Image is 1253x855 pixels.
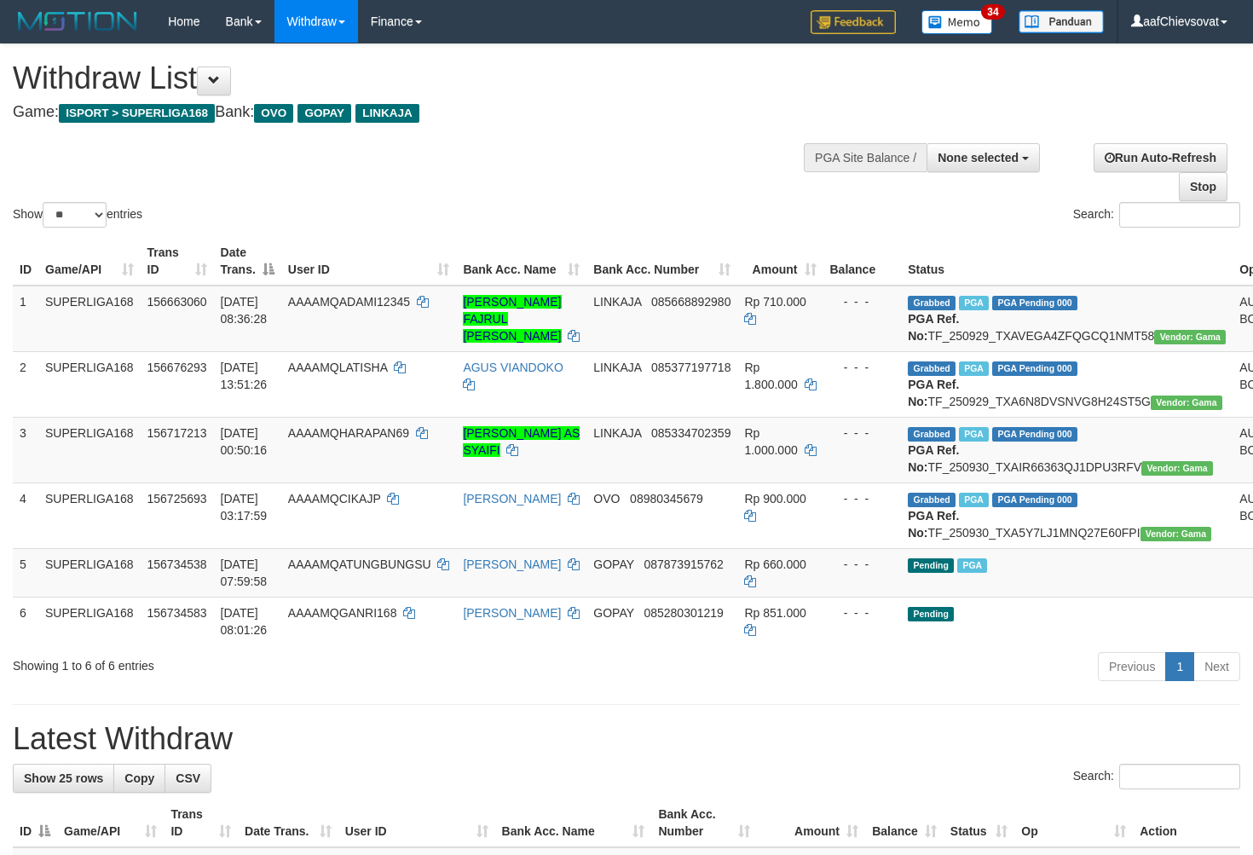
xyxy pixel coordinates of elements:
[13,799,57,847] th: ID: activate to sort column descending
[221,606,268,637] span: [DATE] 08:01:26
[13,202,142,228] label: Show entries
[586,237,737,286] th: Bank Acc. Number: activate to sort column ascending
[1098,652,1166,681] a: Previous
[221,557,268,588] span: [DATE] 07:59:58
[744,295,805,309] span: Rp 710.000
[992,296,1077,310] span: PGA Pending
[141,237,214,286] th: Trans ID: activate to sort column ascending
[908,378,959,408] b: PGA Ref. No:
[147,492,207,505] span: 156725693
[38,417,141,482] td: SUPERLIGA168
[43,202,107,228] select: Showentries
[1165,652,1194,681] a: 1
[288,606,397,620] span: AAAAMQGANRI168
[13,482,38,548] td: 4
[1014,799,1133,847] th: Op: activate to sort column ascending
[651,426,730,440] span: Copy 085334702359 to clipboard
[147,557,207,571] span: 156734538
[901,482,1233,548] td: TF_250930_TXA5Y7LJ1MNQ27E60FPI
[927,143,1040,172] button: None selected
[901,351,1233,417] td: TF_250929_TXA6N8DVSNVG8H24ST5G
[1179,172,1227,201] a: Stop
[901,286,1233,352] td: TF_250929_TXAVEGA4ZFQGCQ1NMT58
[1154,330,1226,344] span: Vendor URL: https://trx31.1velocity.biz
[38,237,141,286] th: Game/API: activate to sort column ascending
[830,293,895,310] div: - - -
[593,426,641,440] span: LINKAJA
[1019,10,1104,33] img: panduan.png
[644,606,723,620] span: Copy 085280301219 to clipboard
[744,492,805,505] span: Rp 900.000
[13,722,1240,756] h1: Latest Withdraw
[830,556,895,573] div: - - -
[456,237,586,286] th: Bank Acc. Name: activate to sort column ascending
[981,4,1004,20] span: 34
[463,295,561,343] a: [PERSON_NAME] FAJRUL [PERSON_NAME]
[938,151,1019,165] span: None selected
[992,427,1077,442] span: PGA Pending
[744,606,805,620] span: Rp 851.000
[147,361,207,374] span: 156676293
[221,295,268,326] span: [DATE] 08:36:28
[908,427,956,442] span: Grabbed
[830,604,895,621] div: - - -
[13,286,38,352] td: 1
[288,295,410,309] span: AAAAMQADAMI12345
[288,361,387,374] span: AAAAMQLATISHA
[959,427,989,442] span: Marked by aafnonsreyleab
[908,296,956,310] span: Grabbed
[908,361,956,376] span: Grabbed
[113,764,165,793] a: Copy
[288,426,409,440] span: AAAAMQHARAPAN69
[908,607,954,621] span: Pending
[495,799,652,847] th: Bank Acc. Name: activate to sort column ascending
[644,557,723,571] span: Copy 087873915762 to clipboard
[1141,461,1213,476] span: Vendor URL: https://trx31.1velocity.biz
[221,492,268,523] span: [DATE] 03:17:59
[13,764,114,793] a: Show 25 rows
[288,492,381,505] span: AAAAMQCIKAJP
[630,492,703,505] span: Copy 08980345679 to clipboard
[13,548,38,597] td: 5
[651,361,730,374] span: Copy 085377197718 to clipboard
[13,237,38,286] th: ID
[281,237,457,286] th: User ID: activate to sort column ascending
[13,650,510,674] div: Showing 1 to 6 of 6 entries
[463,426,580,457] a: [PERSON_NAME] AS SYAIFI
[214,237,281,286] th: Date Trans.: activate to sort column descending
[147,606,207,620] span: 156734583
[992,361,1077,376] span: PGA Pending
[1094,143,1227,172] a: Run Auto-Refresh
[463,361,563,374] a: AGUS VIANDOKO
[757,799,865,847] th: Amount: activate to sort column ascending
[651,799,757,847] th: Bank Acc. Number: activate to sort column ascending
[737,237,823,286] th: Amount: activate to sort column ascending
[38,597,141,645] td: SUPERLIGA168
[13,351,38,417] td: 2
[830,359,895,376] div: - - -
[13,597,38,645] td: 6
[957,558,987,573] span: Marked by aafnonsreyleab
[908,312,959,343] b: PGA Ref. No:
[593,557,633,571] span: GOPAY
[593,295,641,309] span: LINKAJA
[593,492,620,505] span: OVO
[744,557,805,571] span: Rp 660.000
[1140,527,1212,541] span: Vendor URL: https://trx31.1velocity.biz
[744,426,797,457] span: Rp 1.000.000
[147,295,207,309] span: 156663060
[338,799,495,847] th: User ID: activate to sort column ascending
[651,295,730,309] span: Copy 085668892980 to clipboard
[463,557,561,571] a: [PERSON_NAME]
[1151,396,1222,410] span: Vendor URL: https://trx31.1velocity.biz
[59,104,215,123] span: ISPORT > SUPERLIGA168
[221,426,268,457] span: [DATE] 00:50:16
[288,557,431,571] span: AAAAMQATUNGBUNGSU
[13,61,818,95] h1: Withdraw List
[1133,799,1240,847] th: Action
[38,482,141,548] td: SUPERLIGA168
[959,296,989,310] span: Marked by aafchhiseyha
[38,286,141,352] td: SUPERLIGA168
[238,799,338,847] th: Date Trans.: activate to sort column ascending
[38,351,141,417] td: SUPERLIGA168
